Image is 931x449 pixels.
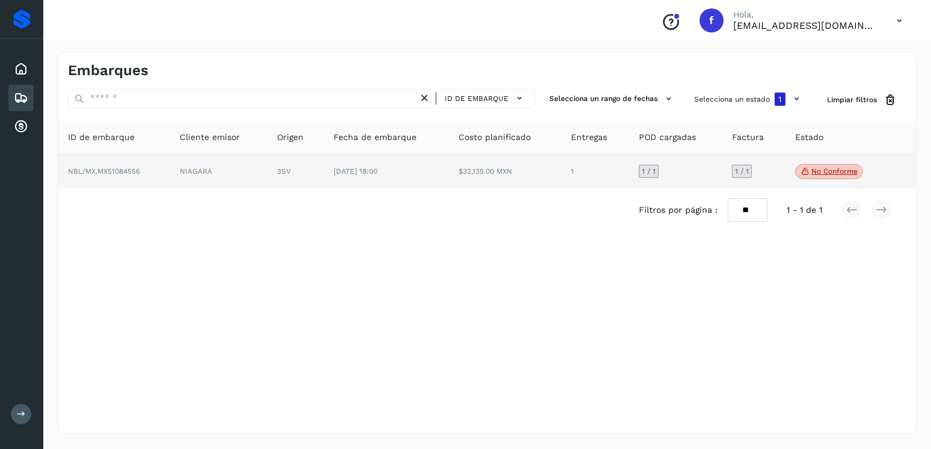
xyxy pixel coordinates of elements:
span: Entregas [571,131,607,144]
span: 1 / 1 [735,168,749,175]
td: NIAGARA [171,154,268,189]
span: Costo planificado [459,131,531,144]
h4: Embarques [68,62,148,79]
td: 3SV [267,154,323,189]
button: ID de embarque [441,90,530,107]
td: 1 [561,154,629,189]
td: $32,135.00 MXN [449,154,561,189]
span: Factura [732,131,764,144]
span: 1 - 1 de 1 [787,204,822,216]
p: facturacion@expresssanjavier.com [733,20,878,31]
div: Inicio [8,56,34,82]
span: NBL/MX.MX51084556 [68,167,140,176]
span: [DATE] 18:00 [334,167,377,176]
span: POD cargadas [639,131,696,144]
span: Estado [795,131,823,144]
div: Embarques [8,85,34,111]
button: Limpiar filtros [817,89,906,111]
button: Selecciona un estado1 [689,89,808,109]
span: 1 [779,95,782,103]
span: Origen [277,131,304,144]
p: No conforme [811,167,858,176]
div: Cuentas por cobrar [8,114,34,140]
span: Filtros por página : [639,204,718,216]
p: Hola, [733,10,878,20]
span: Limpiar filtros [827,94,877,105]
span: ID de embarque [68,131,135,144]
span: Cliente emisor [180,131,240,144]
button: Selecciona un rango de fechas [545,89,680,109]
span: Fecha de embarque [334,131,417,144]
span: ID de embarque [445,93,508,104]
span: 1 / 1 [642,168,656,175]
